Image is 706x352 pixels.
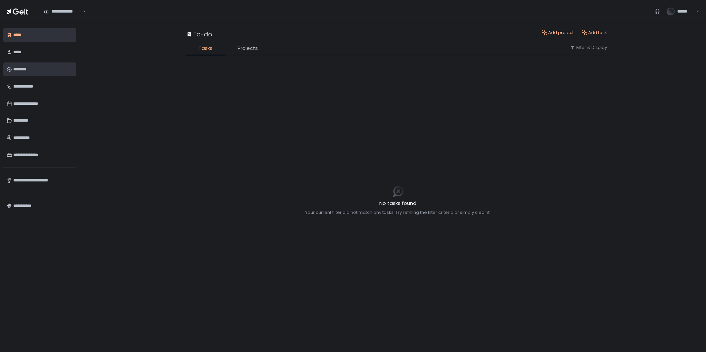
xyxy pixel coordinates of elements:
div: Your current filter did not match any tasks. Try refining the filter criteria or simply clear it. [306,210,491,215]
span: Projects [238,45,258,52]
span: Tasks [199,45,213,52]
button: Filter & Display [570,45,607,51]
div: To-do [186,30,212,39]
button: Add task [582,30,607,36]
h2: No tasks found [306,200,491,207]
button: Add project [542,30,574,36]
div: Search for option [40,4,86,18]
